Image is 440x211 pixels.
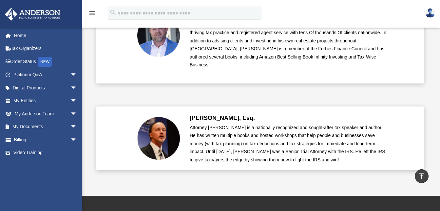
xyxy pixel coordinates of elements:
a: Order StatusNEW [5,55,87,68]
a: My Entitiesarrow_drop_down [5,94,87,107]
span: arrow_drop_down [70,107,84,121]
a: Billingarrow_drop_down [5,133,87,146]
b: [PERSON_NAME], Esq. [190,115,255,121]
a: Video Training [5,146,87,159]
i: vertical_align_top [418,172,426,180]
i: menu [88,9,96,17]
a: vertical_align_top [415,169,429,183]
a: Platinum Q&Aarrow_drop_down [5,68,87,82]
div: NEW [38,57,52,67]
span: arrow_drop_down [70,81,84,95]
a: Home [5,29,87,42]
img: User Pic [425,8,435,18]
span: arrow_drop_down [70,120,84,134]
span: arrow_drop_down [70,133,84,147]
img: Scott-Estill-Headshot.png [137,117,180,160]
div: Attorney [PERSON_NAME] is a nationally recognized and sought-after tax speaker and author. He has... [190,124,386,164]
a: My Anderson Teamarrow_drop_down [5,107,87,120]
a: My Documentsarrow_drop_down [5,120,87,133]
a: Digital Productsarrow_drop_down [5,81,87,94]
img: Anderson Advisors Platinum Portal [3,8,62,21]
span: arrow_drop_down [70,94,84,108]
a: menu [88,12,96,17]
img: Toby-circle-head.png [137,14,180,57]
a: Tax Organizers [5,42,87,55]
p: [PERSON_NAME] is an attorney on a mission to help investors and business owners keep and grow mor... [190,5,386,69]
i: search [109,9,117,16]
span: arrow_drop_down [70,68,84,82]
